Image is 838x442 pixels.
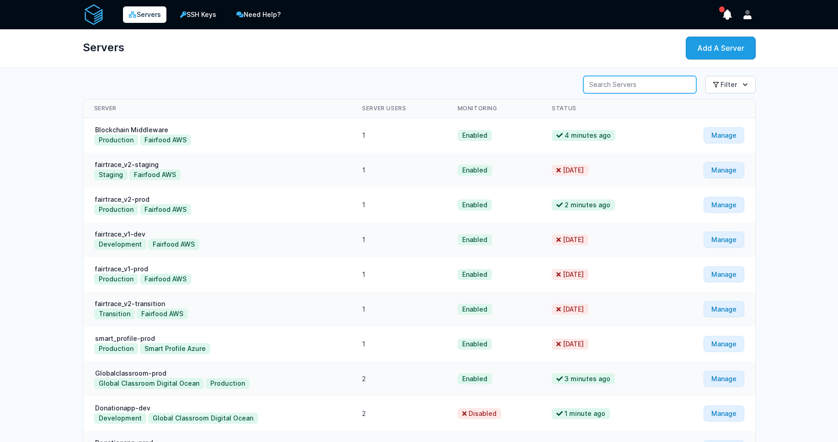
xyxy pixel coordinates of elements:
[704,405,744,421] a: Manage
[351,257,446,292] td: 1
[704,162,744,178] a: Manage
[94,135,138,146] button: Production
[94,308,135,319] button: Transition
[351,118,446,153] td: 1
[148,413,258,424] button: Global Classroom Digital Ocean
[552,304,588,315] span: [DATE]
[230,5,287,24] a: Need Help?
[351,188,446,222] td: 1
[704,301,744,317] a: Manage
[94,265,149,273] a: fairtrace_v1-prod
[458,234,492,245] span: Enabled
[552,165,588,176] span: [DATE]
[83,99,352,118] th: Server
[458,130,492,141] span: Enabled
[140,135,191,146] button: Fairfood AWS
[686,37,756,59] a: Add A Server
[351,292,446,327] td: 1
[739,6,756,23] button: User menu
[704,197,744,213] a: Manage
[94,230,146,238] a: fairtrace_v1-dev
[458,408,501,419] span: Disabled
[552,199,615,210] span: 2 minutes ago
[719,6,736,23] button: show notifications
[704,371,744,387] a: Manage
[94,343,138,354] button: Production
[552,234,588,245] span: [DATE]
[552,130,615,141] span: 4 minutes ago
[541,99,664,118] th: Status
[140,343,210,354] button: Smart Profile Azure
[94,169,128,180] button: Staging
[552,339,588,350] span: [DATE]
[458,304,492,315] span: Enabled
[351,361,446,396] td: 2
[458,269,492,280] span: Enabled
[94,413,146,424] button: Development
[458,339,492,350] span: Enabled
[704,127,744,143] a: Manage
[94,239,146,250] button: Development
[704,336,744,352] a: Manage
[351,99,446,118] th: Server Users
[552,269,588,280] span: [DATE]
[704,232,744,248] a: Manage
[719,6,725,12] span: has unread notifications
[458,373,492,384] span: Enabled
[94,126,169,134] a: Blockchain Middleware
[351,327,446,361] td: 1
[351,396,446,431] td: 2
[140,204,191,215] button: Fairfood AWS
[447,99,541,118] th: Monitoring
[704,266,744,282] a: Manage
[148,239,199,250] button: Fairfood AWS
[705,76,756,93] button: Filter
[137,308,188,319] button: Fairfood AWS
[174,5,223,24] a: SSH Keys
[94,204,138,215] button: Production
[94,378,204,389] button: Global Classroom Digital Ocean
[83,4,105,26] img: serverAuth logo
[583,76,696,93] input: Search Servers
[351,153,446,188] td: 1
[351,222,446,257] td: 1
[83,37,124,59] h1: Servers
[94,300,166,307] a: fairtrace_v2-transition
[123,6,166,23] a: Servers
[94,274,138,285] button: Production
[94,404,151,412] a: Donationapp-dev
[206,378,250,389] button: Production
[94,369,167,377] a: Globalclassroom-prod
[552,373,615,384] span: 3 minutes ago
[94,334,156,342] a: smart_profile-prod
[552,408,610,419] span: 1 minute ago
[94,195,150,203] a: fairtrace_v2-prod
[140,274,191,285] button: Fairfood AWS
[94,161,160,168] a: fairtrace_v2-staging
[458,199,492,210] span: Enabled
[458,165,492,176] span: Enabled
[129,169,181,180] button: Fairfood AWS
